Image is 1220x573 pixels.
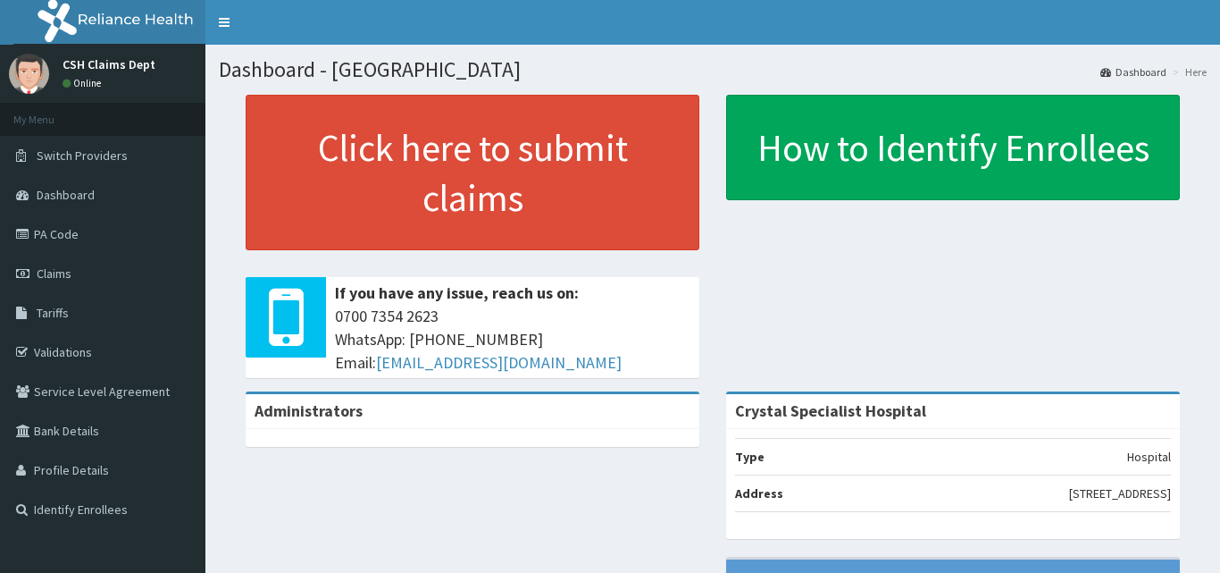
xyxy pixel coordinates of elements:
li: Here [1168,64,1207,80]
a: Dashboard [1100,64,1166,80]
a: How to Identify Enrollees [726,95,1180,200]
a: Click here to submit claims [246,95,699,250]
p: [STREET_ADDRESS] [1069,485,1171,502]
img: User Image [9,54,49,94]
b: Type [735,449,765,465]
b: Administrators [255,400,363,421]
b: If you have any issue, reach us on: [335,282,579,303]
span: Dashboard [37,187,95,203]
span: Claims [37,265,71,282]
p: CSH Claims Dept [63,58,155,71]
span: Tariffs [37,305,69,321]
span: 0700 7354 2623 WhatsApp: [PHONE_NUMBER] Email: [335,305,690,374]
a: [EMAIL_ADDRESS][DOMAIN_NAME] [376,352,622,373]
strong: Crystal Specialist Hospital [735,400,926,421]
a: Online [63,77,105,89]
p: Hospital [1127,448,1171,466]
b: Address [735,485,783,501]
span: Switch Providers [37,147,128,164]
h1: Dashboard - [GEOGRAPHIC_DATA] [219,58,1207,81]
